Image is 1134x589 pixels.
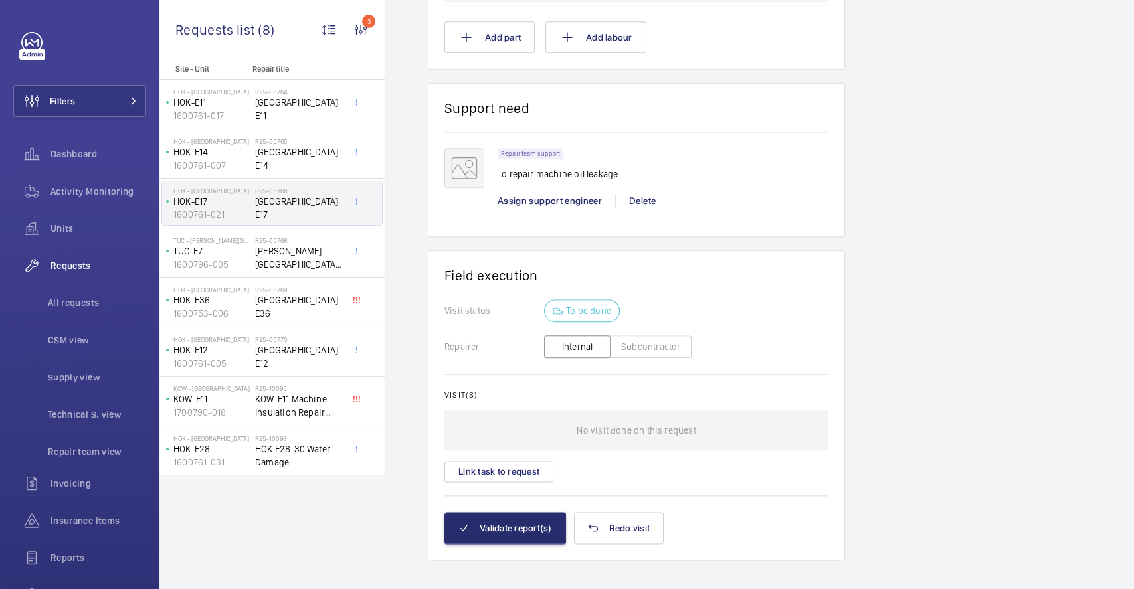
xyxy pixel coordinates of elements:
[173,286,250,294] p: HOK - [GEOGRAPHIC_DATA]
[48,333,146,347] span: CSM view
[544,335,611,358] button: Internal
[444,461,553,482] button: Link task to request
[255,244,343,271] span: [PERSON_NAME][GEOGRAPHIC_DATA] E7
[498,167,618,181] p: To repair machine oil leakage
[173,236,250,244] p: TUC - [PERSON_NAME][GEOGRAPHIC_DATA]
[255,294,343,320] span: [GEOGRAPHIC_DATA] E36
[173,244,250,258] p: TUC-E7
[173,145,250,159] p: HOK-E14
[173,442,250,456] p: HOK-E28
[545,21,646,53] button: Add labour
[159,64,247,74] p: Site - Unit
[173,195,250,208] p: HOK-E17
[255,392,343,419] span: KOW-E11 Machine Insulation Repair (burnt)
[173,434,250,442] p: HOK - [GEOGRAPHIC_DATA]
[255,384,343,392] h2: R25-10095
[173,258,250,271] p: 1600796-005
[498,195,602,206] span: Assign support engineer
[50,477,146,490] span: Invoicing
[255,442,343,469] span: HOK E28-30 Water Damage
[173,335,250,343] p: HOK - [GEOGRAPHIC_DATA]
[577,410,696,450] p: No visit done on this request
[255,434,343,442] h2: R25-10098
[48,408,146,421] span: Technical S. view
[255,88,343,96] h2: R25-05764
[444,512,566,544] button: Validate report(s)
[255,145,343,172] span: [GEOGRAPHIC_DATA] E14
[50,185,146,198] span: Activity Monitoring
[255,236,343,244] h2: R25-05768
[574,512,664,544] button: Redo visit
[173,357,250,370] p: 1600761-005
[444,21,535,53] button: Add part
[173,307,250,320] p: 1600753-006
[50,259,146,272] span: Requests
[501,151,560,156] p: Repair team support
[173,294,250,307] p: HOK-E36
[50,94,75,108] span: Filters
[48,371,146,384] span: Supply view
[50,222,146,235] span: Units
[173,96,250,109] p: HOK-E11
[444,390,828,400] h2: Visit(s)
[255,96,343,122] span: [GEOGRAPHIC_DATA] E11
[173,208,250,221] p: 1600761-021
[50,514,146,527] span: Insurance items
[255,286,343,294] h2: R25-05769
[173,187,250,195] p: HOK - [GEOGRAPHIC_DATA]
[444,100,529,116] h1: Support need
[255,187,343,195] h2: R25-05766
[173,137,250,145] p: HOK - [GEOGRAPHIC_DATA]
[173,456,250,469] p: 1600761-031
[13,85,146,117] button: Filters
[50,147,146,161] span: Dashboard
[48,296,146,309] span: All requests
[252,64,340,74] p: Repair title
[566,304,611,317] p: To be done
[173,384,250,392] p: KOW - [GEOGRAPHIC_DATA]
[173,109,250,122] p: 1600761-017
[50,551,146,564] span: Reports
[615,194,669,207] div: Delete
[255,137,343,145] h2: R25-05765
[444,267,828,284] h1: Field execution
[175,21,258,38] span: Requests list
[173,88,250,96] p: HOK - [GEOGRAPHIC_DATA]
[173,392,250,406] p: KOW-E11
[173,406,250,419] p: 1700790-018
[255,343,343,370] span: [GEOGRAPHIC_DATA] E12
[610,335,692,358] button: Subcontractor
[173,159,250,172] p: 1600761-007
[173,343,250,357] p: HOK-E12
[48,445,146,458] span: Repair team view
[255,335,343,343] h2: R25-05770
[255,195,343,221] span: [GEOGRAPHIC_DATA] E17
